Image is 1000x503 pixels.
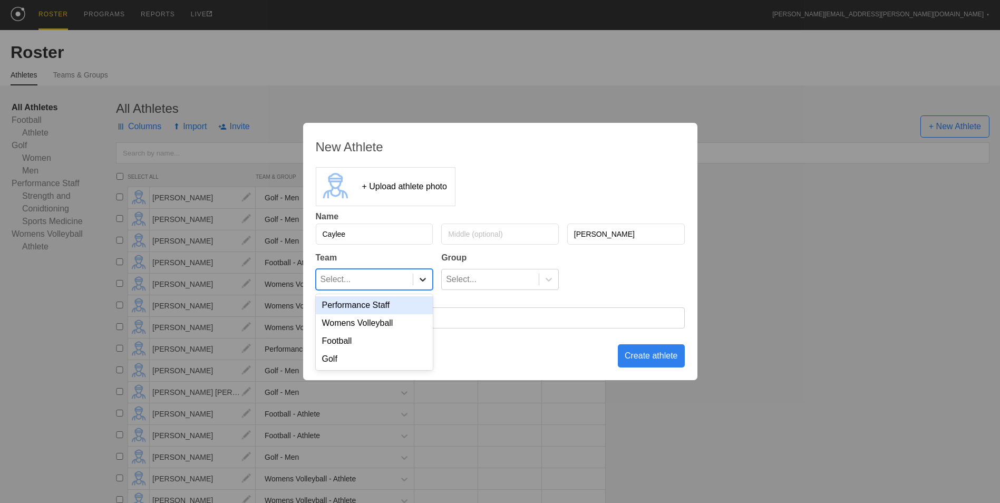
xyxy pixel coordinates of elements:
[618,344,685,367] div: Create athlete
[446,269,477,289] div: Select...
[316,314,433,332] div: Womens Volleyball
[316,224,433,245] input: First
[316,307,685,328] input: Email for account invitation
[947,452,1000,503] iframe: Chat Widget
[316,350,433,368] div: Golf
[316,295,685,305] div: Email
[441,224,559,245] input: Middle (optional)
[362,182,447,191] div: + Upload athlete photo
[316,332,433,350] div: Football
[321,269,351,289] div: Select...
[316,168,354,206] img: avatar
[316,253,433,263] div: Team
[316,140,685,154] div: New Athlete
[316,296,433,314] div: Performance Staff
[316,212,685,221] div: Name
[441,253,559,263] div: Group
[567,224,685,245] input: Last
